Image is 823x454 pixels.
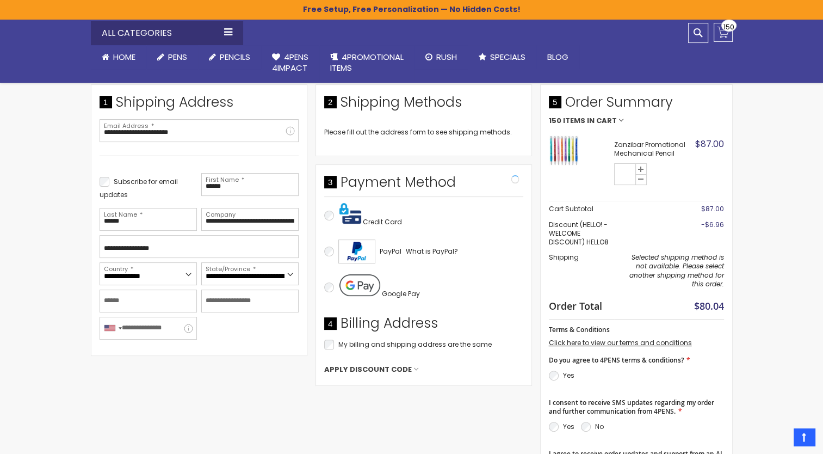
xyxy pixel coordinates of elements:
[549,398,714,416] span: I consent to receive SMS updates regarding my order and further communication from 4PENS.
[701,204,724,213] span: $87.00
[563,371,574,380] label: Yes
[272,51,308,73] span: 4Pens 4impact
[549,201,614,217] th: Cart Subtotal
[330,51,404,73] span: 4PROMOTIONAL ITEMS
[324,173,523,197] div: Payment Method
[100,177,178,199] span: Subscribe for email updates
[324,93,523,117] div: Shipping Methods
[436,51,457,63] span: Rush
[701,220,724,229] span: -$6.96
[91,21,243,45] div: All Categories
[339,274,380,296] img: Pay with Google Pay
[406,245,458,258] a: What is PayPal?
[563,117,617,125] span: Items in Cart
[91,45,146,69] a: Home
[198,45,261,69] a: Pencils
[261,45,319,81] a: 4Pens4impact
[549,355,684,365] span: Do you agree to 4PENS terms & conditions?
[220,51,250,63] span: Pencils
[733,425,823,454] iframe: Google Customer Reviews
[338,340,492,349] span: My billing and shipping address are the same
[723,22,734,32] span: 150
[382,289,420,298] span: Google Pay
[146,45,198,69] a: Pens
[490,51,525,63] span: Specials
[629,253,724,289] span: Selected shipping method is not available. Please select another shipping method for this order.
[563,422,574,431] label: Yes
[549,338,692,347] a: Click here to view our terms and conditions
[614,140,692,158] strong: Zanzibar Promotional Mechanical Pencil
[549,325,610,334] span: Terms & Conditions
[586,237,609,247] span: HELLO8
[549,117,561,125] span: 150
[595,422,604,431] label: No
[536,45,579,69] a: Blog
[694,299,724,312] span: $80.04
[695,138,724,150] span: $87.00
[468,45,536,69] a: Specials
[406,247,458,256] span: What is PayPal?
[168,51,187,63] span: Pens
[113,51,135,63] span: Home
[549,136,579,165] img: Zanzibar Promotional Mechanical Pencil-Assorted
[549,253,579,262] span: Shipping
[547,51,568,63] span: Blog
[549,298,602,312] strong: Order Total
[339,203,361,224] img: Pay with credit card
[549,93,724,117] span: Order Summary
[324,365,412,375] span: Apply Discount Code
[714,23,733,42] a: 150
[338,240,375,263] img: Acceptance Mark
[319,45,414,81] a: 4PROMOTIONALITEMS
[100,317,125,339] div: United States: +1
[414,45,468,69] a: Rush
[324,128,523,137] div: Please fill out the address form to see shipping methods.
[363,217,402,226] span: Credit Card
[324,314,523,338] div: Billing Address
[100,93,299,117] div: Shipping Address
[549,220,608,247] span: Discount (HELLO! - WELCOME DISCOUNT)
[380,247,401,256] span: PayPal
